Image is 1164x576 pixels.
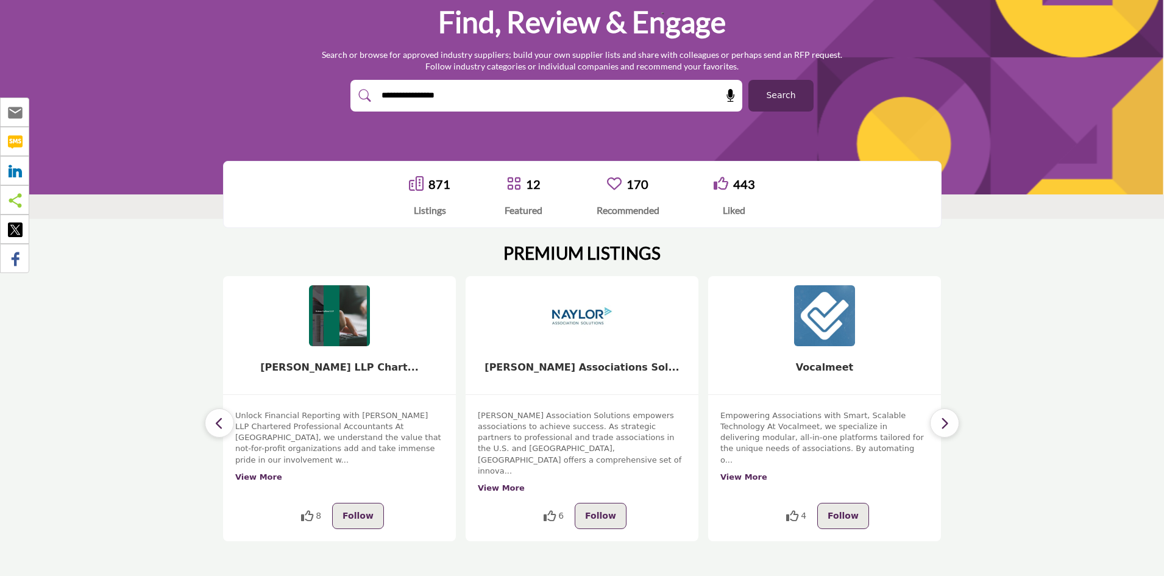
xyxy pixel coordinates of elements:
[794,285,855,346] img: Vocalmeet
[260,361,419,373] a: [PERSON_NAME] LLP Chart...
[626,177,648,191] a: 170
[478,410,686,494] div: [PERSON_NAME] Association Solutions empowers associations to achieve success. As strategic partne...
[766,89,795,102] span: Search
[558,510,564,522] span: 6
[607,176,622,193] a: Go to Recommended
[585,511,616,521] span: Follow
[817,503,869,529] button: Follow
[438,3,726,41] h1: Find, Review & Engage
[505,203,542,218] div: Featured
[575,503,626,529] button: Follow
[748,80,814,112] button: Search
[309,285,370,346] img: Kriens-LaRose LLP Chart...
[316,510,321,522] span: 8
[714,203,755,218] div: Liked
[720,472,767,482] a: View More
[552,285,612,346] img: Naylor Associations Sol...
[235,472,282,482] a: View More
[714,176,728,191] i: Go to Liked
[733,177,755,191] a: 443
[796,361,853,373] a: Vocalmeet
[260,361,419,373] b: Kriens-LaRose LLP Chart...
[526,177,541,191] a: 12
[506,176,521,193] a: Go to Featured
[409,203,450,218] div: Listings
[235,410,444,494] div: Unlock Financial Reporting with [PERSON_NAME] LLP Chartered Professional Accountants At [GEOGRAPH...
[484,361,679,373] b: Naylor Associations Sol...
[342,511,374,521] span: Follow
[484,361,679,373] a: [PERSON_NAME] Associations Sol...
[478,483,525,492] a: View More
[428,177,450,191] a: 871
[597,203,659,218] div: Recommended
[801,510,806,522] span: 4
[322,49,842,73] p: Search or browse for approved industry suppliers; build your own supplier lists and share with co...
[503,243,661,264] h2: PREMIUM LISTINGS
[720,410,929,494] div: Empowering Associations with Smart, Scalable Technology At Vocalmeet, we specialize in delivering...
[332,503,384,529] button: Follow
[828,511,859,521] span: Follow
